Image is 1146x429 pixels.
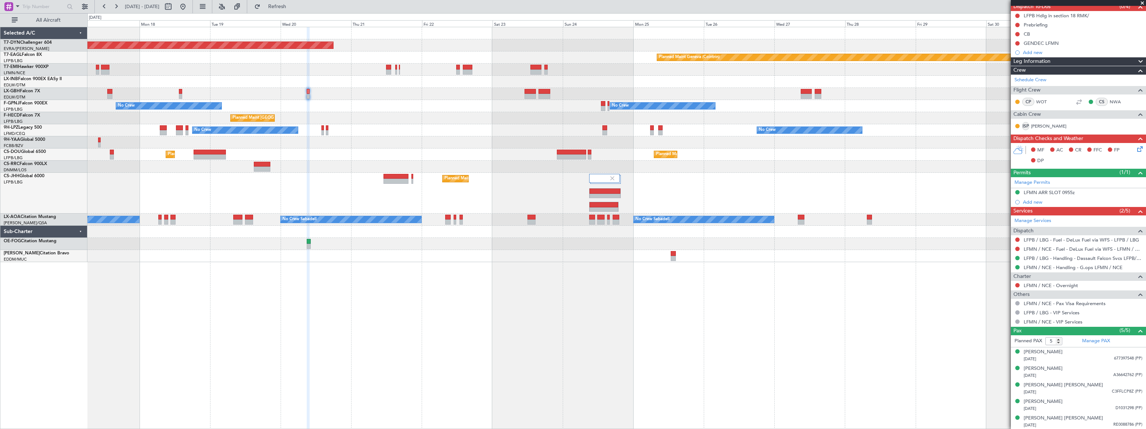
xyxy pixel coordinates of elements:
div: CS [1096,98,1108,106]
a: F-GPNJFalcon 900EX [4,101,47,106]
div: Planned Maint [GEOGRAPHIC_DATA] ([GEOGRAPHIC_DATA]) [233,112,348,124]
span: 9H-LPZ [4,125,18,130]
span: CS-DOU [4,150,21,154]
div: Sun 24 [563,20,634,27]
a: LFPB/LBG [4,107,23,112]
input: Trip Number [22,1,65,12]
a: LFMN/NCE [4,70,25,76]
span: Pax [1013,327,1021,335]
a: OE-FOGCitation Mustang [4,239,57,243]
div: Sun 17 [69,20,140,27]
div: Planned Maint [GEOGRAPHIC_DATA] ([GEOGRAPHIC_DATA]) [444,173,560,184]
div: Thu 21 [351,20,422,27]
a: EDLW/DTM [4,82,25,88]
span: [DATE] [1024,422,1036,428]
span: DP [1037,157,1044,165]
a: F-HECDFalcon 7X [4,113,40,118]
div: [DATE] [89,15,101,21]
div: [PERSON_NAME] [1024,365,1063,372]
div: Planned Maint [GEOGRAPHIC_DATA] ([GEOGRAPHIC_DATA]) [656,149,772,160]
span: Charter [1013,272,1031,281]
span: (5/5) [1120,326,1130,334]
span: Permits [1013,169,1031,177]
span: Cabin Crew [1013,110,1041,119]
div: LFMN ARR SLOT 0955z [1024,189,1075,196]
a: LFMN / NCE - Fuel - DeLux Fuel via WFS - LFMN / NCE [1024,246,1142,252]
span: A36642762 (PP) [1113,372,1142,378]
div: Tue 26 [704,20,775,27]
span: MF [1037,147,1044,154]
span: LX-AOA [4,215,21,219]
div: No Crew Sabadell [282,214,317,225]
span: LX-GBH [4,89,20,93]
span: [DATE] [1024,356,1036,362]
a: Schedule Crew [1015,76,1046,84]
span: [PERSON_NAME] [4,251,40,255]
a: T7-EMIHawker 900XP [4,65,48,69]
a: T7-DYNChallenger 604 [4,40,52,45]
span: T7-EMI [4,65,18,69]
a: [PERSON_NAME] [1031,123,1066,129]
a: LFPB / LBG - VIP Services [1024,310,1080,316]
div: LFPB Hdlg in section 18 RMK/ [1024,12,1089,19]
span: (1/1) [1120,168,1130,176]
a: Manage PAX [1082,337,1110,345]
a: WOT [1036,99,1053,105]
a: Manage Services [1015,217,1051,225]
span: [DATE] [1024,373,1036,378]
button: Refresh [251,1,295,12]
a: DNMM/LOS [4,167,26,173]
div: Fri 22 [422,20,493,27]
span: (2/5) [1120,207,1130,215]
a: LFPB/LBG [4,179,23,185]
a: [PERSON_NAME]/QSA [4,220,47,226]
a: LFMN / NCE - Handling - G.ops LFMN / NCE [1024,264,1122,271]
span: Dispatch [1013,227,1034,235]
div: Sat 23 [493,20,563,27]
span: Dispatch Checks and Weather [1013,135,1083,143]
span: T7-EAGL [4,53,22,57]
div: [PERSON_NAME] [1024,348,1063,356]
a: EDLW/DTM [4,94,25,100]
span: Leg Information [1013,57,1050,66]
span: 9H-YAA [4,137,20,142]
div: Wed 20 [281,20,351,27]
span: Services [1013,207,1033,215]
div: [PERSON_NAME] [PERSON_NAME] [1024,415,1103,422]
span: Refresh [262,4,293,9]
div: Prebriefing [1024,22,1048,28]
a: LFPB / LBG - Fuel - DeLux Fuel via WFS - LFPB / LBG [1024,237,1139,243]
div: GENDEC LFMN [1024,40,1059,46]
div: CB [1024,31,1030,37]
div: No Crew Sabadell [635,214,670,225]
div: Add new [1023,199,1142,205]
div: No Crew [118,100,135,111]
span: F-GPNJ [4,101,19,106]
span: CS-RRC [4,162,19,166]
a: LFMD/CEQ [4,131,25,136]
div: Wed 27 [775,20,845,27]
div: Sat 30 [986,20,1057,27]
div: Add new [1023,49,1142,56]
span: (0/4) [1120,3,1130,10]
div: Planned Maint Geneva (Cointrin) [659,52,720,63]
a: NWA [1110,99,1126,105]
div: ISP [1022,122,1029,130]
a: CS-RRCFalcon 900LX [4,162,47,166]
a: LFMN / NCE - VIP Services [1024,319,1082,325]
span: D1031298 (PP) [1116,405,1142,411]
div: Mon 18 [140,20,210,27]
a: [PERSON_NAME]Citation Bravo [4,251,69,255]
img: gray-close.svg [609,175,616,182]
a: LFPB/LBG [4,155,23,161]
span: RE0088786 (PP) [1113,422,1142,428]
span: OE-FOG [4,239,21,243]
div: No Crew [194,125,211,136]
span: CS-JHH [4,174,19,178]
div: Tue 19 [210,20,281,27]
div: Mon 25 [634,20,704,27]
button: All Aircraft [8,14,80,26]
a: EVRA/[PERSON_NAME] [4,46,49,51]
a: LX-INBFalcon 900EX EASy II [4,77,62,81]
div: No Crew [759,125,776,136]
